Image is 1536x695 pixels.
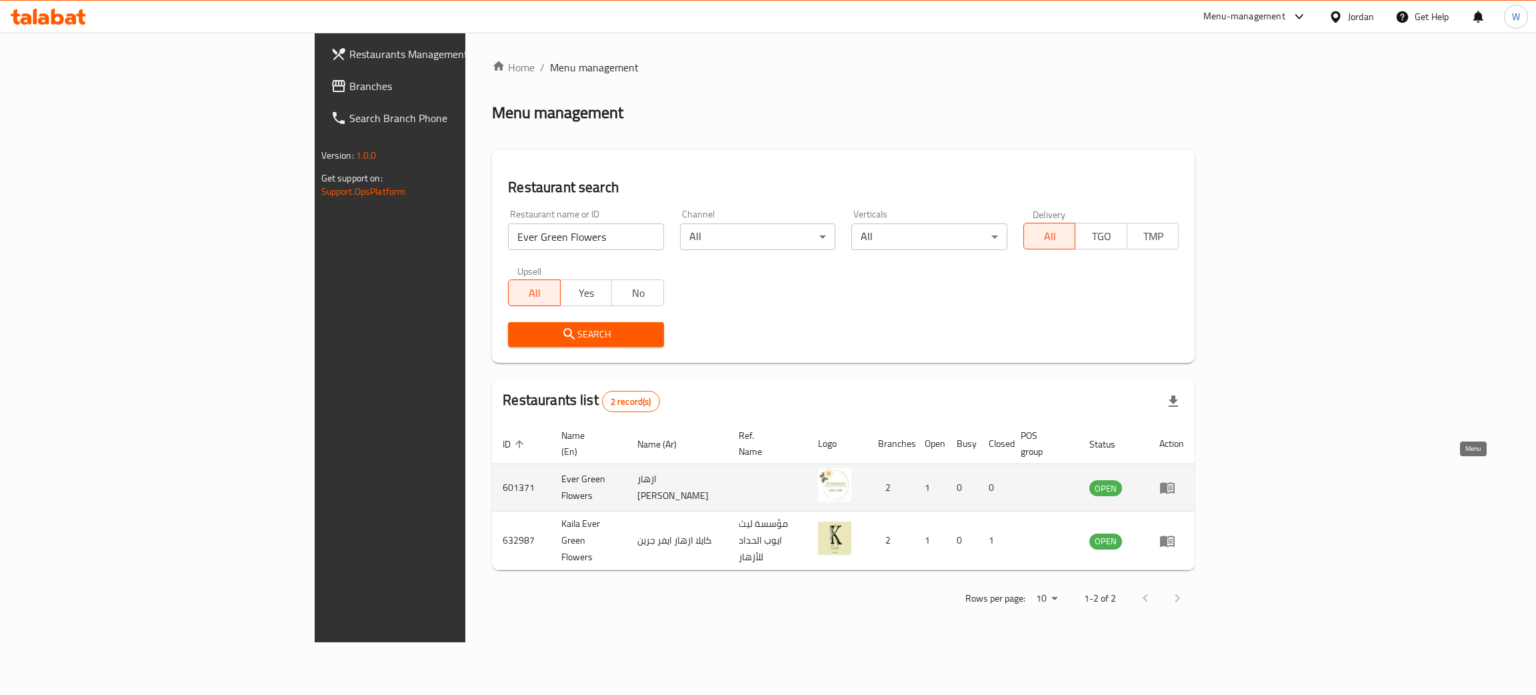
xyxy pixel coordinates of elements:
[1033,209,1066,219] label: Delivery
[492,424,1195,570] table: enhanced table
[1084,590,1116,607] p: 1-2 of 2
[914,424,946,464] th: Open
[519,326,653,343] span: Search
[602,391,660,412] div: Total records count
[617,283,659,303] span: No
[914,464,946,512] td: 1
[1075,223,1127,249] button: TGO
[550,59,639,75] span: Menu management
[867,464,914,512] td: 2
[1149,424,1195,464] th: Action
[492,59,1195,75] nav: breadcrumb
[321,169,383,187] span: Get support on:
[561,428,611,460] span: Name (En)
[946,464,978,512] td: 0
[1081,227,1122,246] span: TGO
[611,279,664,306] button: No
[560,279,613,306] button: Yes
[603,396,659,408] span: 2 record(s)
[1348,9,1374,24] div: Jordan
[1157,386,1189,418] div: Export file
[914,512,946,570] td: 1
[627,512,728,570] td: كايلا ازهار ايفر جرين
[551,464,627,512] td: Ever Green Flowers
[321,147,354,164] span: Version:
[1021,428,1063,460] span: POS group
[946,512,978,570] td: 0
[978,464,1010,512] td: 0
[503,390,659,412] h2: Restaurants list
[807,424,867,464] th: Logo
[946,424,978,464] th: Busy
[1133,227,1174,246] span: TMP
[356,147,377,164] span: 1.0.0
[508,322,664,347] button: Search
[818,468,851,502] img: Ever Green Flowers
[349,46,561,62] span: Restaurants Management
[680,223,836,250] div: All
[739,428,791,460] span: Ref. Name
[1159,533,1184,549] div: Menu
[627,464,728,512] td: ازهار [PERSON_NAME]
[1127,223,1179,249] button: TMP
[1203,9,1285,25] div: Menu-management
[1023,223,1076,249] button: All
[349,110,561,126] span: Search Branch Phone
[503,436,528,452] span: ID
[1512,9,1520,24] span: W
[320,70,571,102] a: Branches
[978,424,1010,464] th: Closed
[818,522,851,555] img: Kaila Ever Green Flowers
[1031,589,1063,609] div: Rows per page:
[851,223,1007,250] div: All
[867,512,914,570] td: 2
[728,512,807,570] td: مؤسسة ليث ايوب الحداد للأزهار
[1029,227,1071,246] span: All
[1089,436,1133,452] span: Status
[508,177,1179,197] h2: Restaurant search
[1089,480,1122,496] div: OPEN
[566,283,607,303] span: Yes
[1089,481,1122,496] span: OPEN
[637,436,694,452] span: Name (Ar)
[965,590,1025,607] p: Rows per page:
[321,183,406,200] a: Support.OpsPlatform
[1089,534,1122,549] span: OPEN
[514,283,555,303] span: All
[508,279,561,306] button: All
[517,266,542,275] label: Upsell
[508,223,664,250] input: Search for restaurant name or ID..
[320,38,571,70] a: Restaurants Management
[978,512,1010,570] td: 1
[551,512,627,570] td: Kaila Ever Green Flowers
[320,102,571,134] a: Search Branch Phone
[349,78,561,94] span: Branches
[867,424,914,464] th: Branches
